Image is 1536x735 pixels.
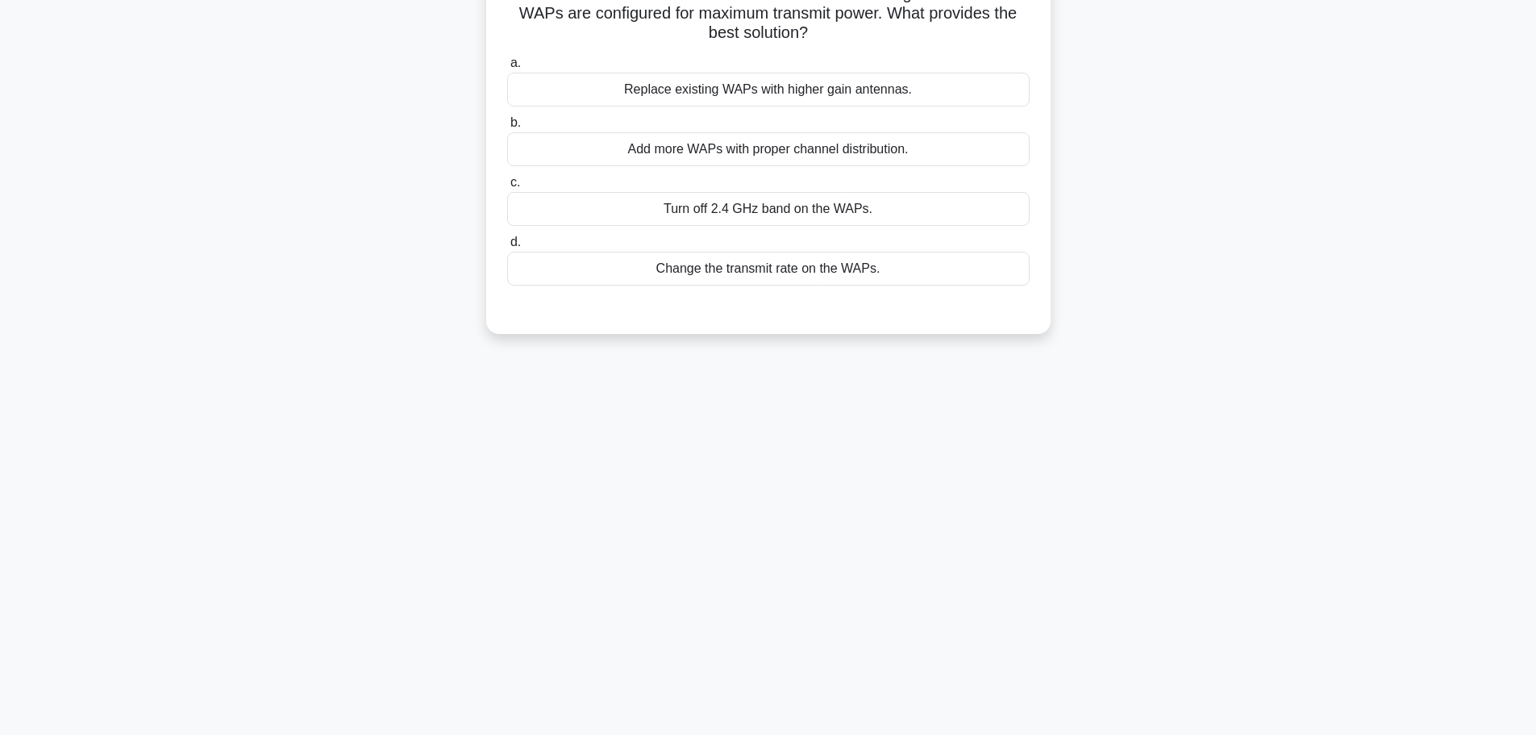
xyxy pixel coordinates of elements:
span: c. [510,175,520,189]
span: d. [510,235,521,248]
div: Replace existing WAPs with higher gain antennas. [507,73,1030,106]
div: Add more WAPs with proper channel distribution. [507,132,1030,166]
div: Turn off 2.4 GHz band on the WAPs. [507,192,1030,226]
span: b. [510,115,521,129]
span: a. [510,56,521,69]
div: Change the transmit rate on the WAPs. [507,252,1030,286]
